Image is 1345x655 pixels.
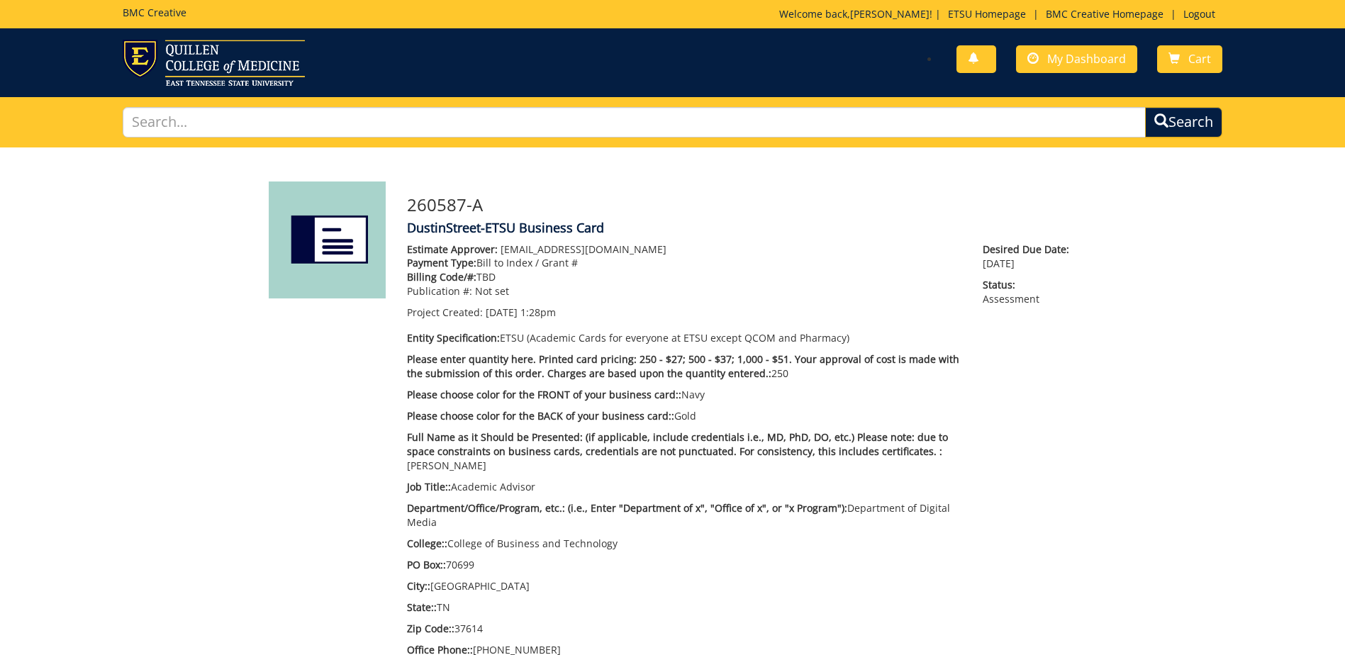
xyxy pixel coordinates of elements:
[407,352,962,381] p: 250
[407,242,962,257] p: [EMAIL_ADDRESS][DOMAIN_NAME]
[407,579,430,593] span: City::
[407,501,847,515] span: Department/Office/Program, etc.: (i.e., Enter "Department of x", "Office of x", or "x Program"):
[407,579,962,593] p: [GEOGRAPHIC_DATA]
[407,388,681,401] span: Please choose color for the FRONT of your business card::
[407,501,962,530] p: Department of Digital Media
[269,181,386,298] img: Product featured image
[123,7,186,18] h5: BMC Creative
[1176,7,1222,21] a: Logout
[1047,51,1126,67] span: My Dashboard
[407,600,962,615] p: TN
[407,409,674,422] span: Please choose color for the BACK of your business card::
[983,242,1076,271] p: [DATE]
[1016,45,1137,73] a: My Dashboard
[407,600,437,614] span: State::
[407,409,962,423] p: Gold
[407,256,962,270] p: Bill to Index / Grant #
[407,256,476,269] span: Payment Type:
[407,558,962,572] p: 70699
[407,221,1077,235] h4: DustinStreet-ETSU Business Card
[407,430,962,473] p: [PERSON_NAME]
[407,284,472,298] span: Publication #:
[407,430,948,458] span: Full Name as it Should be Presented: (if applicable, include credentials i.e., MD, PhD, DO, etc.)...
[850,7,930,21] a: [PERSON_NAME]
[407,196,1077,214] h3: 260587-A
[983,278,1076,292] span: Status:
[123,40,305,86] img: ETSU logo
[407,480,962,494] p: Academic Advisor
[407,270,476,284] span: Billing Code/#:
[123,107,1146,138] input: Search...
[407,306,483,319] span: Project Created:
[407,537,962,551] p: College of Business and Technology
[983,278,1076,306] p: Assessment
[983,242,1076,257] span: Desired Due Date:
[407,331,962,345] p: ETSU (Academic Cards for everyone at ETSU except QCOM and Pharmacy)
[407,270,962,284] p: TBD
[407,388,962,402] p: Navy
[407,622,454,635] span: Zip Code::
[779,7,1222,21] p: Welcome back, ! | | |
[407,480,451,493] span: Job Title::
[1145,107,1222,138] button: Search
[407,558,446,571] span: PO Box::
[407,242,498,256] span: Estimate Approver:
[407,331,500,345] span: Entity Specification:
[407,622,962,636] p: 37614
[1039,7,1171,21] a: BMC Creative Homepage
[407,537,447,550] span: College::
[941,7,1033,21] a: ETSU Homepage
[475,284,509,298] span: Not set
[407,352,959,380] span: Please enter quantity here. Printed card pricing: 250 - $27; 500 - $37; 1,000 - $51. Your approva...
[1157,45,1222,73] a: Cart
[1188,51,1211,67] span: Cart
[486,306,556,319] span: [DATE] 1:28pm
